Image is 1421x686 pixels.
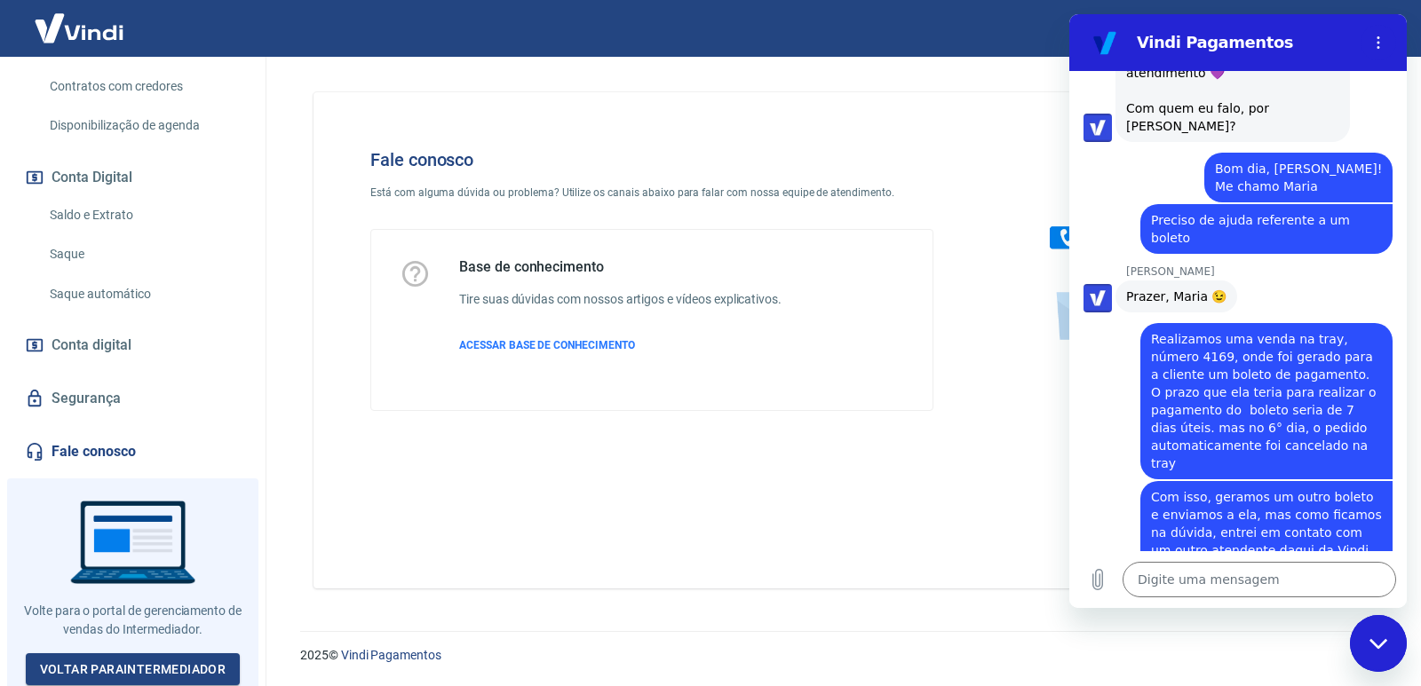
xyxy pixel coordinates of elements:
[21,1,137,55] img: Vindi
[21,432,244,471] a: Fale conosco
[43,107,244,144] a: Disponibilização de agenda
[1069,14,1407,608] iframe: Janela de mensagens
[21,379,244,418] a: Segurança
[43,68,244,105] a: Contratos com credores
[43,276,244,312] a: Saque automático
[21,158,244,197] button: Conta Digital
[146,146,313,181] span: Bom dia, [PERSON_NAME]! Me chamo Maria
[341,648,441,662] a: Vindi Pagamentos
[1014,121,1284,358] img: Fale conosco
[459,290,782,309] h6: Tire suas dúvidas com nossos artigos e vídeos explicativos.
[370,149,933,170] h4: Fale conosco
[26,653,241,686] a: Voltar paraIntermediador
[370,185,933,201] p: Está com alguma dúvida ou problema? Utilize os canais abaixo para falar com nossa equipe de atend...
[52,333,131,358] span: Conta digital
[82,316,313,458] span: Realizamos uma venda na tray, número 4169, onde foi gerado para a cliente um boleto de pagamento....
[1336,12,1400,45] button: Sair
[459,339,635,351] span: ACESSAR BASE DE CONHECIMENTO
[82,474,313,616] span: Com isso, geramos um outro boleto e enviamos a ela, mas como ficamos na dúvida, entrei em contato...
[43,236,244,272] a: Saque
[11,548,46,583] button: Carregar arquivo
[1350,615,1407,672] iframe: Botão para abrir a janela de mensagens, conversa em andamento
[459,258,782,276] h5: Base de conhecimento
[300,646,1378,665] p: 2025 ©
[21,326,244,365] a: Conta digital
[459,337,782,353] a: ACESSAR BASE DE CONHECIMENTO
[57,273,157,291] span: Prazer, Maria 😉️
[43,197,244,233] a: Saldo e Extrato
[57,250,337,264] p: [PERSON_NAME]
[82,197,313,233] span: Preciso de ajuda referente a um boleto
